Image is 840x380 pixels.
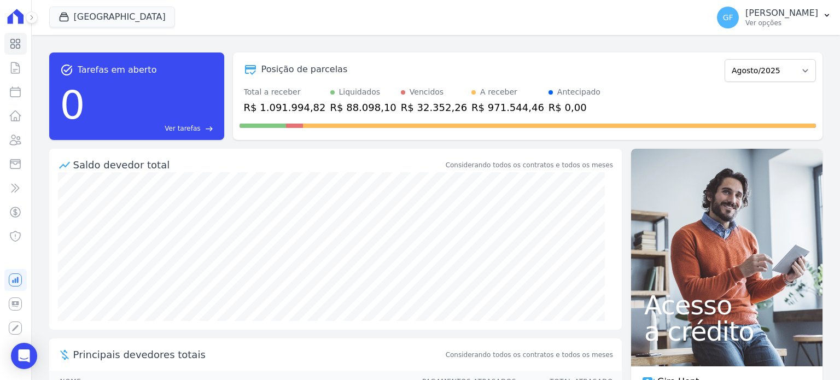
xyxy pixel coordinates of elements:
button: [GEOGRAPHIC_DATA] [49,7,175,27]
span: GF [723,14,733,21]
span: east [205,125,213,133]
div: Antecipado [557,86,600,98]
span: Acesso [644,292,809,318]
div: 0 [60,77,85,133]
div: R$ 88.098,10 [330,100,396,115]
div: Liquidados [339,86,381,98]
button: GF [PERSON_NAME] Ver opções [708,2,840,33]
div: Considerando todos os contratos e todos os meses [446,160,613,170]
span: Considerando todos os contratos e todos os meses [446,350,613,360]
span: Tarefas em aberto [78,63,157,77]
div: Vencidos [410,86,444,98]
div: A receber [480,86,517,98]
div: Total a receber [244,86,326,98]
span: task_alt [60,63,73,77]
span: Principais devedores totais [73,347,444,362]
span: Ver tarefas [165,124,200,133]
div: R$ 0,00 [549,100,600,115]
a: Ver tarefas east [89,124,213,133]
div: R$ 32.352,26 [401,100,467,115]
div: Saldo devedor total [73,157,444,172]
p: Ver opções [745,19,818,27]
span: a crédito [644,318,809,344]
div: Open Intercom Messenger [11,343,37,369]
div: R$ 1.091.994,82 [244,100,326,115]
p: [PERSON_NAME] [745,8,818,19]
div: R$ 971.544,46 [471,100,544,115]
div: Posição de parcelas [261,63,348,76]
